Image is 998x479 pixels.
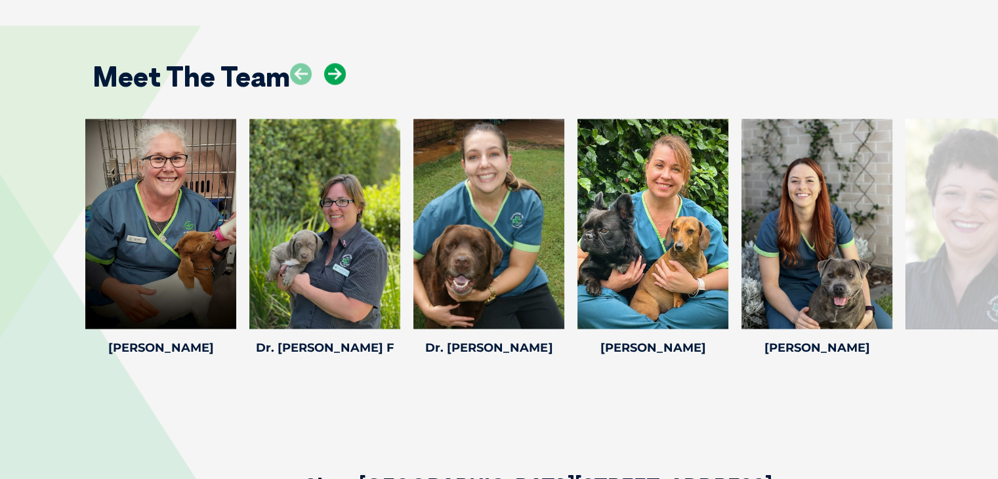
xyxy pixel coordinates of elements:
h4: [PERSON_NAME] [577,342,728,354]
h4: Dr. [PERSON_NAME] F [249,342,400,354]
h4: [PERSON_NAME] [741,342,892,354]
h2: Meet The Team [93,63,290,91]
h4: [PERSON_NAME] [85,342,236,354]
h4: Dr. [PERSON_NAME] [413,342,564,354]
